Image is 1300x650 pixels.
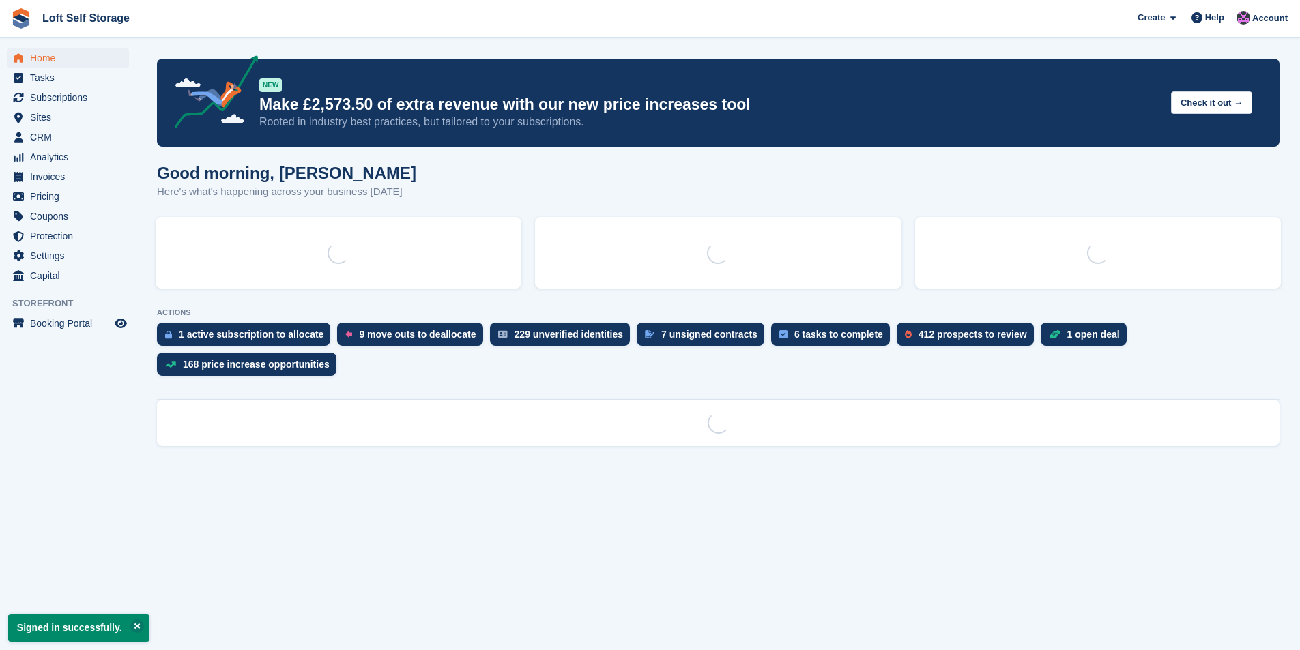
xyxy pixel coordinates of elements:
a: menu [7,147,129,166]
span: Protection [30,226,112,246]
img: deal-1b604bf984904fb50ccaf53a9ad4b4a5d6e5aea283cecdc64d6e3604feb123c2.svg [1049,329,1060,339]
a: 1 open deal [1041,323,1133,353]
a: 1 active subscription to allocate [157,323,337,353]
img: verify_identity-adf6edd0f0f0b5bbfe63781bf79b02c33cf7c696d77639b501bdc392416b5a36.svg [498,330,508,338]
a: menu [7,187,129,206]
p: Rooted in industry best practices, but tailored to your subscriptions. [259,115,1160,130]
span: Coupons [30,207,112,226]
a: 168 price increase opportunities [157,353,343,383]
a: menu [7,246,129,265]
a: 412 prospects to review [897,323,1041,353]
span: Account [1252,12,1288,25]
button: Check it out → [1171,91,1252,114]
a: 9 move outs to deallocate [337,323,489,353]
a: menu [7,108,129,127]
span: Analytics [30,147,112,166]
div: 412 prospects to review [919,329,1027,340]
a: 6 tasks to complete [771,323,897,353]
span: Create [1138,11,1165,25]
div: 168 price increase opportunities [183,359,330,370]
h1: Good morning, [PERSON_NAME] [157,164,416,182]
a: menu [7,48,129,68]
span: Tasks [30,68,112,87]
img: task-75834270c22a3079a89374b754ae025e5fb1db73e45f91037f5363f120a921f8.svg [779,330,788,338]
img: contract_signature_icon-13c848040528278c33f63329250d36e43548de30e8caae1d1a13099fd9432cc5.svg [645,330,654,338]
a: menu [7,88,129,107]
div: NEW [259,78,282,92]
img: active_subscription_to_allocate_icon-d502201f5373d7db506a760aba3b589e785aa758c864c3986d89f69b8ff3... [165,330,172,339]
span: Capital [30,266,112,285]
div: 1 open deal [1067,329,1120,340]
img: stora-icon-8386f47178a22dfd0bd8f6a31ec36ba5ce8667c1dd55bd0f319d3a0aa187defe.svg [11,8,31,29]
span: Home [30,48,112,68]
span: Pricing [30,187,112,206]
a: menu [7,266,129,285]
img: Amy Wright [1237,11,1250,25]
span: Booking Portal [30,314,112,333]
span: Sites [30,108,112,127]
p: Make £2,573.50 of extra revenue with our new price increases tool [259,95,1160,115]
a: menu [7,128,129,147]
div: 1 active subscription to allocate [179,329,323,340]
a: 229 unverified identities [490,323,637,353]
p: Here's what's happening across your business [DATE] [157,184,416,200]
img: move_outs_to_deallocate_icon-f764333ba52eb49d3ac5e1228854f67142a1ed5810a6f6cc68b1a99e826820c5.svg [345,330,352,338]
a: Loft Self Storage [37,7,135,29]
a: menu [7,68,129,87]
span: Help [1205,11,1224,25]
a: menu [7,226,129,246]
a: menu [7,207,129,226]
div: 7 unsigned contracts [661,329,757,340]
div: 9 move outs to deallocate [359,329,476,340]
span: Settings [30,246,112,265]
span: Subscriptions [30,88,112,107]
img: price-adjustments-announcement-icon-8257ccfd72463d97f412b2fc003d46551f7dbcb40ab6d574587a9cd5c0d94... [163,55,259,133]
span: Storefront [12,297,136,310]
p: ACTIONS [157,308,1280,317]
a: Preview store [113,315,129,331]
div: 229 unverified identities [515,329,624,340]
p: Signed in successfully. [8,614,149,642]
a: menu [7,314,129,333]
img: price_increase_opportunities-93ffe204e8149a01c8c9dc8f82e8f89637d9d84a8eef4429ea346261dce0b2c0.svg [165,361,176,368]
a: 7 unsigned contracts [637,323,771,353]
div: 6 tasks to complete [794,329,883,340]
span: Invoices [30,167,112,186]
img: prospect-51fa495bee0391a8d652442698ab0144808aea92771e9ea1ae160a38d050c398.svg [905,330,912,338]
span: CRM [30,128,112,147]
a: menu [7,167,129,186]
